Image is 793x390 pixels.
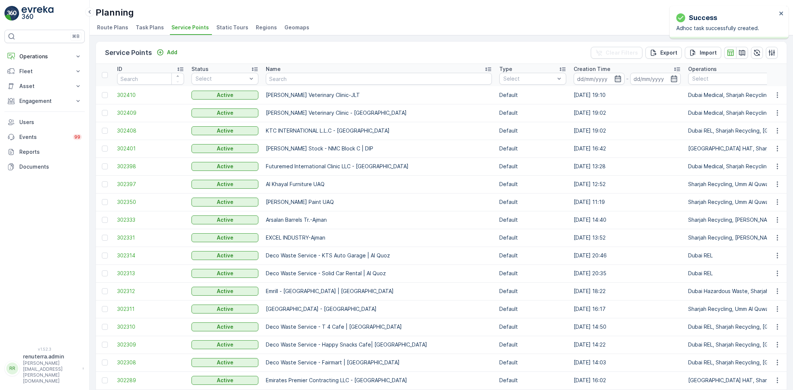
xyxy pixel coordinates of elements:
[167,49,177,56] p: Add
[191,126,258,135] button: Active
[102,288,108,294] div: Toggle Row Selected
[499,377,566,384] p: Default
[117,145,184,152] span: 302401
[266,163,492,170] p: Futuremed International Clinic LLC - [GEOGRAPHIC_DATA]
[117,377,184,384] a: 302289
[102,324,108,330] div: Toggle Row Selected
[102,181,108,187] div: Toggle Row Selected
[102,360,108,365] div: Toggle Row Selected
[4,159,85,174] a: Documents
[606,49,638,56] p: Clear Filters
[117,163,184,170] a: 302398
[266,323,492,331] p: Deco Waste Service - T 4 Cafe | [GEOGRAPHIC_DATA]
[102,92,108,98] div: Toggle Row Selected
[117,305,184,313] span: 302311
[102,128,108,134] div: Toggle Row Selected
[117,234,184,241] span: 302331
[4,115,85,130] a: Users
[570,122,684,140] td: [DATE] 19:02
[117,270,184,277] a: 302313
[19,148,82,156] p: Reports
[72,33,80,39] p: ⌘B
[499,181,566,188] p: Default
[499,91,566,99] p: Default
[499,252,566,259] p: Default
[191,162,258,171] button: Active
[570,140,684,157] td: [DATE] 16:42
[217,145,233,152] p: Active
[630,73,681,85] input: dd/mm/yyyy
[4,49,85,64] button: Operations
[6,363,18,374] div: RR
[266,341,492,348] p: Deco Waste Service - Happy Snacks Cafe| [GEOGRAPHIC_DATA]
[102,217,108,223] div: Toggle Row Selected
[191,340,258,349] button: Active
[117,181,184,188] a: 302397
[117,91,184,99] span: 302410
[570,193,684,211] td: [DATE] 11:19
[196,75,247,82] p: Select
[570,371,684,389] td: [DATE] 16:02
[499,323,566,331] p: Default
[499,305,566,313] p: Default
[660,49,677,56] p: Export
[266,109,492,117] p: [PERSON_NAME] Veterinary Clinic - [GEOGRAPHIC_DATA]
[19,53,70,60] p: Operations
[117,359,184,366] span: 302308
[217,234,233,241] p: Active
[102,199,108,205] div: Toggle Row Selected
[23,360,79,384] p: [PERSON_NAME][EMAIL_ADDRESS][PERSON_NAME][DOMAIN_NAME]
[570,157,684,175] td: [DATE] 13:28
[19,97,70,105] p: Engagement
[499,359,566,366] p: Default
[117,287,184,295] a: 302312
[117,127,184,134] a: 302408
[266,145,492,152] p: [PERSON_NAME] Stock - NMC Block C | DIP
[689,13,717,23] p: Success
[499,163,566,170] p: Default
[217,323,233,331] p: Active
[217,216,233,224] p: Active
[570,211,684,229] td: [DATE] 14:40
[191,287,258,296] button: Active
[499,287,566,295] p: Default
[570,336,684,354] td: [DATE] 14:22
[570,300,684,318] td: [DATE] 16:17
[191,144,258,153] button: Active
[499,270,566,277] p: Default
[645,47,682,59] button: Export
[570,354,684,371] td: [DATE] 14:03
[217,305,233,313] p: Active
[102,253,108,259] div: Toggle Row Selected
[499,234,566,241] p: Default
[266,234,492,241] p: EXCEL INDUSTRY-Ajman
[217,377,233,384] p: Active
[19,68,70,75] p: Fleet
[117,341,184,348] span: 302309
[74,134,80,140] p: 99
[191,215,258,224] button: Active
[4,79,85,94] button: Asset
[570,282,684,300] td: [DATE] 18:22
[570,247,684,264] td: [DATE] 20:46
[574,65,610,73] p: Creation Time
[266,287,492,295] p: Emrill - [GEOGRAPHIC_DATA] | [GEOGRAPHIC_DATA]
[191,233,258,242] button: Active
[499,109,566,117] p: Default
[266,252,492,259] p: Deco Waste Service - KTS Auto Garage | Al Quoz
[102,163,108,169] div: Toggle Row Selected
[676,25,777,32] p: Adhoc task successfully created.
[499,145,566,152] p: Default
[22,6,54,21] img: logo_light-DOdMpM7g.png
[117,323,184,331] span: 302310
[105,48,152,58] p: Service Points
[191,65,209,73] p: Status
[217,252,233,259] p: Active
[117,216,184,224] a: 302333
[4,6,19,21] img: logo
[191,180,258,189] button: Active
[117,198,184,206] span: 302350
[4,144,85,159] a: Reports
